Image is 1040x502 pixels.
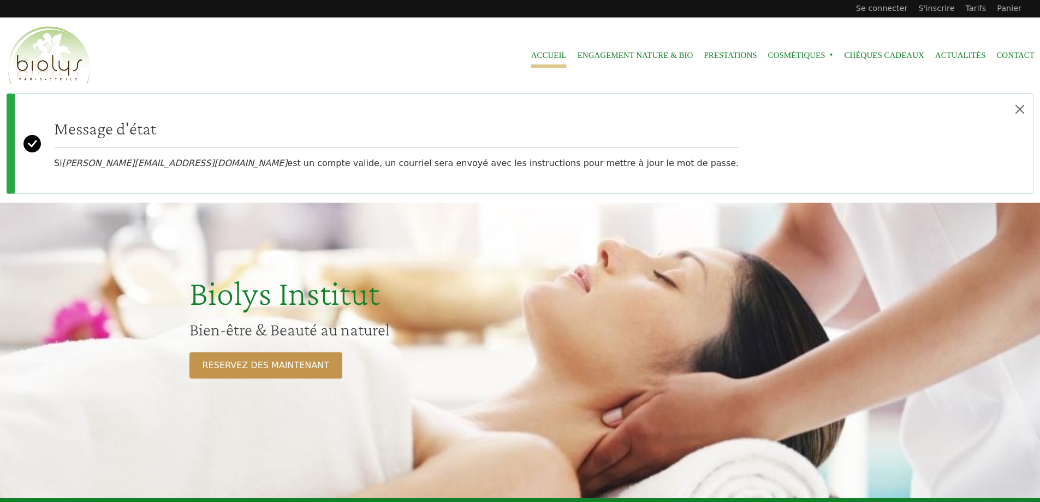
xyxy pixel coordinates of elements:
a: RESERVEZ DES MAINTENANT [189,352,342,379]
em: [PERSON_NAME][EMAIL_ADDRESS][DOMAIN_NAME] [62,157,288,170]
div: Message d'état [7,93,1033,194]
span: Biolys Institut [189,274,379,312]
img: Accueil [5,25,93,87]
h2: Bien-être & Beauté au naturel [189,319,620,340]
span: Cosmétiques [768,43,834,68]
h2: Message d'état [54,118,739,139]
a: Chèques cadeaux [845,43,924,68]
a: Accueil [531,43,567,68]
a: Prestations [704,43,757,68]
span: » [829,53,834,57]
button: Close [1007,94,1033,125]
a: Contact [996,43,1035,68]
a: Actualités [935,43,986,68]
div: Si est un compte valide, un courriel sera envoyé avec les instructions pour mettre à jour le mot ... [54,118,739,170]
svg: Success: [23,103,41,185]
a: Engagement Nature & Bio [578,43,693,68]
